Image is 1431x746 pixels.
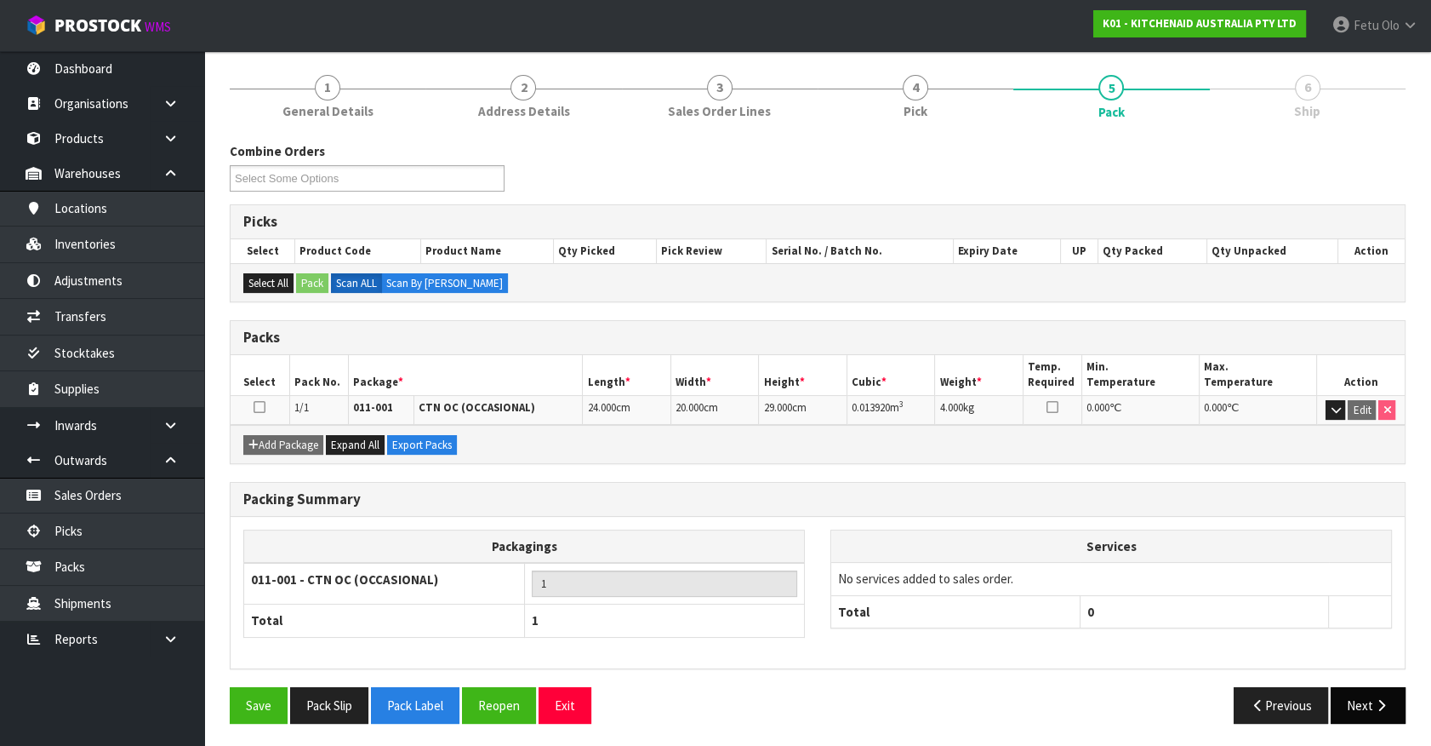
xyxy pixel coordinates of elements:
[353,400,393,415] strong: 011-001
[904,102,927,120] span: Pick
[1098,103,1125,121] span: Pack
[903,75,928,100] span: 4
[348,355,583,395] th: Package
[1087,604,1094,620] span: 0
[587,400,615,415] span: 24.000
[326,435,385,456] button: Expand All
[1316,355,1405,395] th: Action
[294,400,309,415] span: 1/1
[759,395,847,425] td: cm
[847,395,935,425] td: m
[1061,239,1098,263] th: UP
[510,75,536,100] span: 2
[1331,687,1405,724] button: Next
[583,355,671,395] th: Length
[289,355,348,395] th: Pack No.
[295,239,421,263] th: Product Code
[244,531,805,564] th: Packagings
[419,400,535,415] strong: CTN OC (OCCASIONAL)
[331,273,382,294] label: Scan ALL
[26,14,47,36] img: cube-alt.png
[251,571,438,588] strong: 011-001 - CTN OC (OCCASIONAL)
[230,687,288,724] button: Save
[1295,75,1320,100] span: 6
[231,239,295,263] th: Select
[290,687,368,724] button: Pack Slip
[759,355,847,395] th: Height
[1199,355,1316,395] th: Max. Temperature
[539,687,591,724] button: Exit
[1086,400,1109,415] span: 0.000
[1093,10,1306,37] a: K01 - KITCHENAID AUSTRALIA PTY LTD
[1081,355,1199,395] th: Min. Temperature
[315,75,340,100] span: 1
[1098,75,1124,100] span: 5
[296,273,328,294] button: Pack
[243,435,323,456] button: Add Package
[831,595,1080,628] th: Total
[1348,400,1376,421] button: Edit
[1294,102,1320,120] span: Ship
[243,273,294,294] button: Select All
[1081,395,1199,425] td: ℃
[583,395,671,425] td: cm
[1337,239,1405,263] th: Action
[935,395,1023,425] td: kg
[1103,16,1297,31] strong: K01 - KITCHENAID AUSTRALIA PTY LTD
[243,491,1392,508] h3: Packing Summary
[462,687,536,724] button: Reopen
[935,355,1023,395] th: Weight
[331,438,379,452] span: Expand All
[831,563,1391,595] td: No services added to sales order.
[420,239,553,263] th: Product Name
[230,142,325,160] label: Combine Orders
[1204,400,1227,415] span: 0.000
[1382,17,1400,33] span: Olo
[1023,355,1081,395] th: Temp. Required
[230,129,1405,737] span: Pack
[676,400,704,415] span: 20.000
[244,605,525,637] th: Total
[54,14,141,37] span: ProStock
[231,355,289,395] th: Select
[707,75,733,100] span: 3
[852,400,890,415] span: 0.013920
[954,239,1061,263] th: Expiry Date
[1199,395,1316,425] td: ℃
[767,239,954,263] th: Serial No. / Batch No.
[670,395,759,425] td: cm
[381,273,508,294] label: Scan By [PERSON_NAME]
[1354,17,1379,33] span: Fetu
[670,355,759,395] th: Width
[831,531,1391,563] th: Services
[847,355,935,395] th: Cubic
[668,102,771,120] span: Sales Order Lines
[145,19,171,35] small: WMS
[939,400,962,415] span: 4.000
[553,239,656,263] th: Qty Picked
[371,687,459,724] button: Pack Label
[1234,687,1329,724] button: Previous
[282,102,373,120] span: General Details
[1206,239,1337,263] th: Qty Unpacked
[1097,239,1206,263] th: Qty Packed
[899,399,904,410] sup: 3
[763,400,791,415] span: 29.000
[532,612,539,628] span: 1
[657,239,767,263] th: Pick Review
[387,435,457,456] button: Export Packs
[243,330,1392,346] h3: Packs
[243,214,1392,230] h3: Picks
[477,102,569,120] span: Address Details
